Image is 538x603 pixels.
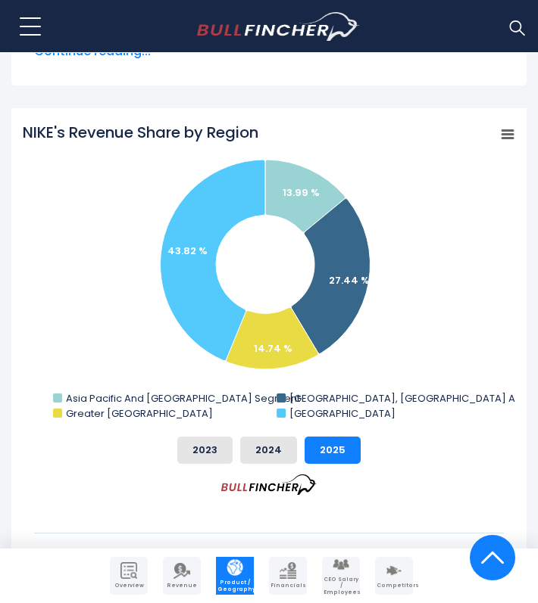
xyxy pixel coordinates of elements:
[23,122,258,143] tspan: NIKE's Revenue Share by Region
[217,580,252,592] span: Product / Geography
[377,583,411,589] span: Competitors
[271,583,305,589] span: Financials
[216,557,254,595] a: Company Product/Geography
[375,557,413,595] a: Company Competitors
[23,122,515,424] svg: NIKE's Revenue Share by Region
[34,545,504,563] p: The above chart shows NIKE's revenue percentage share by geographical region.
[305,437,361,464] button: 2025
[66,391,300,406] text: Asia Pacific And [GEOGRAPHIC_DATA] Segment
[329,273,370,288] text: 27.44 %
[110,557,148,595] a: Company Overview
[324,577,358,595] span: CEO Salary / Employees
[66,406,213,421] text: Greater [GEOGRAPHIC_DATA]
[197,12,360,41] a: Go to homepage
[197,12,360,41] img: bullfincher logo
[164,583,199,589] span: Revenue
[322,557,360,595] a: Company Employees
[240,437,297,464] button: 2024
[111,583,146,589] span: Overview
[283,185,320,200] text: 13.99 %
[269,557,307,595] a: Company Financials
[177,437,233,464] button: 2023
[289,406,396,421] text: [GEOGRAPHIC_DATA]
[163,557,201,595] a: Company Revenue
[167,244,208,258] text: 43.82 %
[254,341,292,356] text: 14.74 %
